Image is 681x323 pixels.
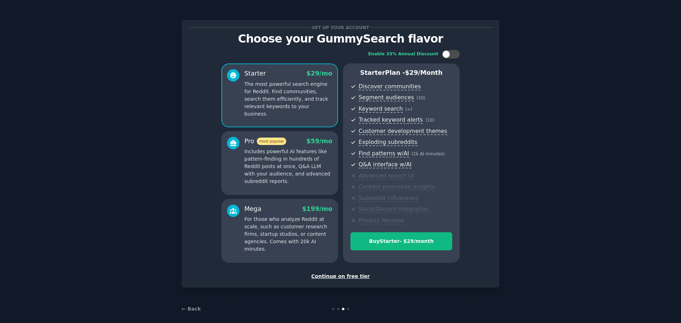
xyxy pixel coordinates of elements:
span: Find patterns w/AI [359,150,409,157]
p: The most powerful search engine for Reddit. Find communities, search them efficiently, and track ... [244,80,332,118]
span: Q&A interface w/AI [359,161,411,168]
a: ← Back [182,306,201,312]
span: Segment audiences [359,94,414,101]
span: Content promotion insights [359,183,435,191]
span: most popular [257,138,287,145]
div: Buy Starter - $ 29 /month [351,238,452,245]
span: Set up your account [311,24,371,31]
span: ( 10 ) [416,95,425,100]
span: Subreddit influencers [359,195,418,202]
span: Advanced search UI [359,172,414,180]
span: ( ∞ ) [405,107,413,112]
p: Includes powerful AI features like pattern-finding in hundreds of Reddit posts at once, Q&A LLM w... [244,148,332,185]
span: Tracked keyword alerts [359,116,423,124]
div: Enable 33% Annual Discount [368,51,438,57]
span: Exploding subreddits [359,139,417,146]
span: ( 2k AI minutes ) [411,151,445,156]
span: $ 59 /mo [306,138,332,145]
span: Keyword search [359,105,403,113]
div: Mega [244,205,261,213]
span: Slack/Discord integration [359,206,429,213]
span: $ 29 /mo [306,70,332,77]
span: Discover communities [359,83,421,90]
p: For those who analyze Reddit at scale, such as customer research firms, startup studios, or conte... [244,216,332,253]
div: Continue on free tier [189,273,492,280]
span: $ 199 /mo [302,205,332,212]
p: Starter Plan - [350,68,452,77]
span: Customer development themes [359,128,447,135]
div: Starter [244,69,266,78]
span: $ 29 /month [405,69,443,76]
p: Choose your GummySearch flavor [189,33,492,45]
span: Product Reviews [359,217,404,224]
button: BuyStarter- $29/month [350,232,452,250]
span: ( 10 ) [425,118,434,123]
div: Pro [244,137,286,146]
